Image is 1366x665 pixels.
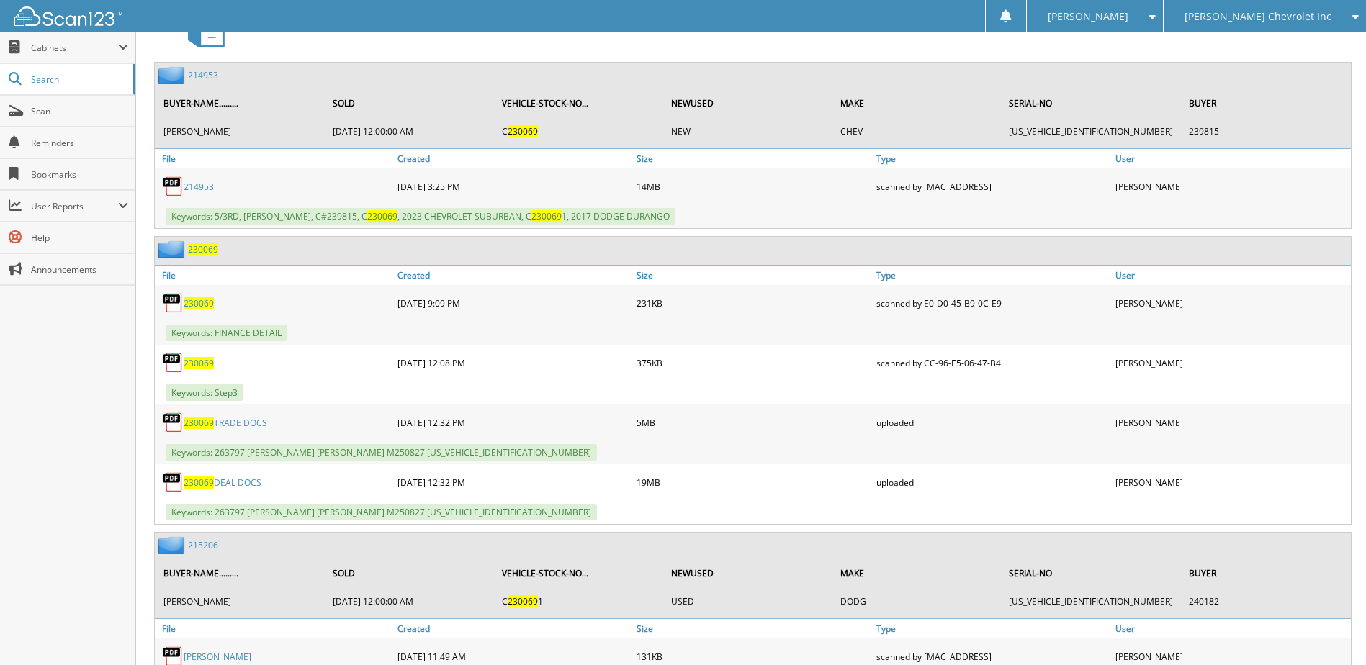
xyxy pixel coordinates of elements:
[531,210,562,222] span: 230069
[664,119,832,143] td: NEW
[158,240,188,258] img: folder2.png
[325,589,493,613] td: [DATE] 12:00:00 AM
[633,348,872,377] div: 375KB
[1002,89,1180,118] th: SERIAL-NO
[633,172,872,201] div: 14MB
[873,149,1112,168] a: Type
[1112,266,1351,285] a: User
[873,408,1112,437] div: uploaded
[156,558,324,588] th: BUYER-NAME.........
[394,408,633,437] div: [DATE] 12:32 PM
[31,73,126,86] span: Search
[1112,149,1351,168] a: User
[1182,89,1349,118] th: BUYER
[508,595,538,607] span: 230069
[184,181,214,193] a: 214953
[394,348,633,377] div: [DATE] 12:08 PM
[155,149,394,168] a: File
[155,619,394,638] a: File
[162,292,184,314] img: PDF.png
[166,504,597,520] span: Keywords: 263797 [PERSON_NAME] [PERSON_NAME] M250827 [US_VEHICLE_IDENTIFICATION_NUMBER]
[162,352,184,374] img: PDF.png
[155,266,394,285] a: File
[184,651,251,663] a: [PERSON_NAME]
[188,69,218,81] a: 214953
[1112,348,1351,377] div: [PERSON_NAME]
[873,289,1112,317] div: scanned by E0-D0-45-B9-0C-E9
[1048,12,1128,21] span: [PERSON_NAME]
[31,168,128,181] span: Bookmarks
[158,66,188,84] img: folder2.png
[495,89,662,118] th: VEHICLE-STOCK-NO...
[394,172,633,201] div: [DATE] 3:25 PM
[184,417,267,429] a: 230069TRADE DOCS
[156,589,324,613] td: [PERSON_NAME]
[833,589,1001,613] td: DODG
[162,412,184,433] img: PDF.png
[162,176,184,197] img: PDF.png
[188,539,218,551] a: 215206
[166,444,597,461] span: Keywords: 263797 [PERSON_NAME] [PERSON_NAME] M250827 [US_VEHICLE_IDENTIFICATION_NUMBER]
[156,119,324,143] td: [PERSON_NAME]
[508,125,538,137] span: 230069
[158,536,188,554] img: folder2.png
[1002,119,1180,143] td: [US_VEHICLE_IDENTIFICATION_NUMBER]
[162,471,184,493] img: PDF.png
[394,149,633,168] a: Created
[184,476,261,489] a: 230069DEAL DOCS
[31,232,128,244] span: Help
[1182,119,1349,143] td: 239815
[394,289,633,317] div: [DATE] 9:09 PM
[188,243,218,255] a: 230069
[633,266,872,285] a: Size
[1182,558,1349,588] th: BUYER
[325,119,493,143] td: [DATE] 12:00:00 AM
[633,289,872,317] div: 231KB
[633,619,872,638] a: Size
[873,172,1112,201] div: scanned by [MAC_ADDRESS]
[1182,589,1349,613] td: 240182
[633,408,872,437] div: 5MB
[367,210,397,222] span: 230069
[1112,289,1351,317] div: [PERSON_NAME]
[1002,558,1180,588] th: SERIAL-NO
[325,89,493,118] th: SOLD
[1112,619,1351,638] a: User
[833,558,1001,588] th: MAKE
[873,468,1112,497] div: uploaded
[31,263,128,276] span: Announcements
[495,119,662,143] td: C
[184,297,214,309] a: 230069
[31,42,118,54] span: Cabinets
[664,558,832,588] th: NEWUSED
[664,589,832,613] td: USED
[14,6,122,26] img: scan123-logo-white.svg
[394,619,633,638] a: Created
[1112,172,1351,201] div: [PERSON_NAME]
[495,589,662,613] td: C 1
[1112,468,1351,497] div: [PERSON_NAME]
[833,89,1001,118] th: MAKE
[156,89,324,118] th: BUYER-NAME.........
[31,137,128,149] span: Reminders
[873,266,1112,285] a: Type
[633,149,872,168] a: Size
[166,325,287,341] span: Keywords: FINANCE DETAIL
[495,558,662,588] th: VEHICLE-STOCK-NO...
[1185,12,1331,21] span: [PERSON_NAME] Chevrolet Inc
[664,89,832,118] th: NEWUSED
[166,384,243,401] span: Keywords: Step3
[394,468,633,497] div: [DATE] 12:32 PM
[184,476,214,489] span: 230069
[325,558,493,588] th: SOLD
[31,105,128,117] span: Scan
[1002,589,1180,613] td: [US_VEHICLE_IDENTIFICATION_NUMBER]
[31,200,118,212] span: User Reports
[394,266,633,285] a: Created
[1112,408,1351,437] div: [PERSON_NAME]
[184,357,214,369] span: 230069
[633,468,872,497] div: 19MB
[873,619,1112,638] a: Type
